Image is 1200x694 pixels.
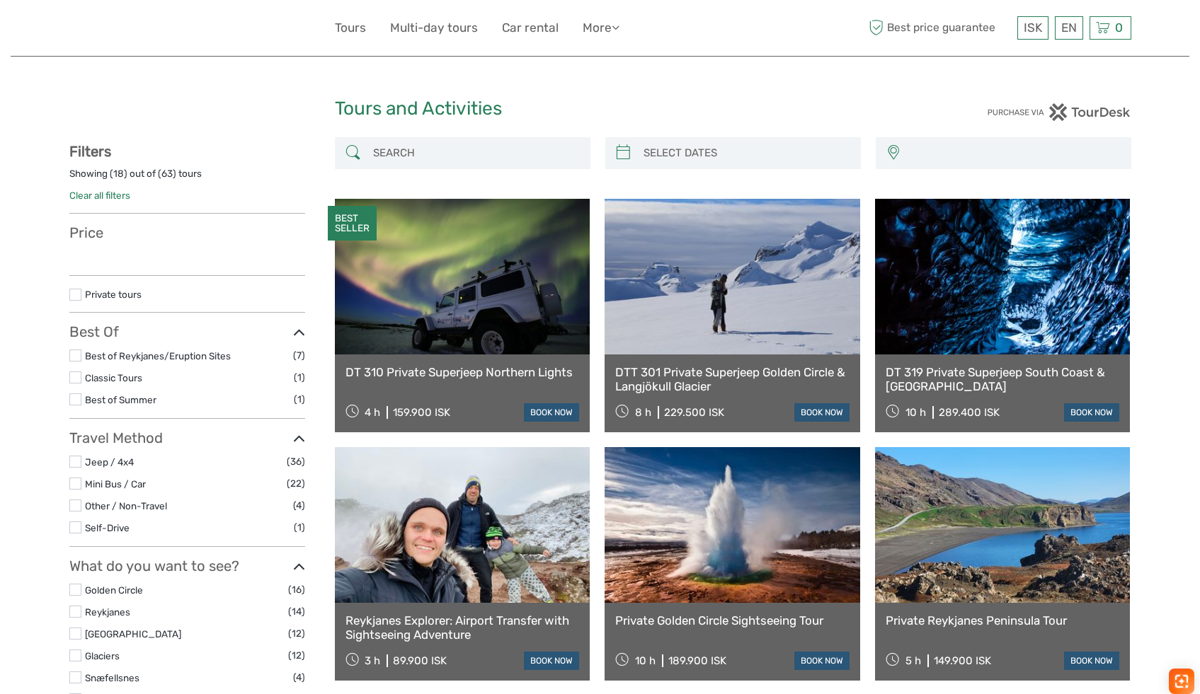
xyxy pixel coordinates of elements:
a: book now [1064,652,1119,670]
span: (22) [287,475,305,492]
a: book now [524,403,579,422]
h3: What do you want to see? [69,557,305,574]
a: book now [1064,403,1119,422]
a: Best of Summer [85,394,156,405]
span: 10 h [635,654,656,667]
a: Private tours [85,289,142,300]
span: (4) [293,497,305,514]
span: 0 [1113,21,1125,35]
span: (4) [293,669,305,686]
a: Snæfellsnes [85,672,139,683]
div: 149.900 ISK [934,654,991,667]
a: Golden Circle [85,584,143,596]
div: 89.900 ISK [393,654,447,667]
a: Jeep / 4x4 [85,456,134,468]
span: 8 h [635,406,651,419]
a: Multi-day tours [390,18,478,38]
a: Clear all filters [69,190,130,201]
div: 229.500 ISK [664,406,724,419]
div: 189.900 ISK [668,654,726,667]
img: 632-1a1f61c2-ab70-46c5-a88f-57c82c74ba0d_logo_small.jpg [69,11,142,45]
span: (36) [287,453,305,470]
a: DT 319 Private Superjeep South Coast & [GEOGRAPHIC_DATA] [886,365,1120,394]
div: 289.400 ISK [939,406,1000,419]
a: More [583,18,619,38]
span: (16) [288,582,305,598]
a: Glaciers [85,650,120,661]
a: [GEOGRAPHIC_DATA] [85,628,181,640]
div: Showing ( ) out of ( ) tours [69,167,305,189]
strong: Filters [69,143,111,160]
span: (12) [288,625,305,642]
a: Reykjanes [85,606,130,618]
input: SEARCH [367,141,583,166]
span: 5 h [905,654,921,667]
h3: Best Of [69,323,305,340]
label: 18 [113,167,124,180]
span: 10 h [905,406,926,419]
a: DTT 301 Private Superjeep Golden Circle & Langjökull Glacier [615,365,850,394]
a: Reykjanes Explorer: Airport Transfer with Sightseeing Adventure [345,613,580,642]
span: (1) [294,519,305,536]
h3: Price [69,224,305,241]
div: EN [1055,16,1083,40]
span: (14) [288,603,305,620]
a: book now [794,652,850,670]
span: 3 h [365,654,380,667]
img: PurchaseViaTourDesk.png [987,103,1131,121]
span: (1) [294,391,305,407]
span: Best price guarantee [866,16,1014,40]
a: Classic Tours [85,372,142,383]
a: book now [524,652,579,670]
a: Self-Drive [85,522,130,533]
a: Best of Reykjanes/Eruption Sites [85,350,231,362]
h1: Tours and Activities [335,98,866,120]
a: Mini Bus / Car [85,478,146,490]
span: 4 h [365,406,380,419]
a: book now [794,403,850,422]
div: BEST SELLER [328,206,377,241]
a: Other / Non-Travel [85,500,167,511]
a: Private Reykjanes Peninsula Tour [886,613,1120,628]
a: DT 310 Private Superjeep Northern Lights [345,365,580,379]
label: 63 [161,167,173,180]
a: Tours [335,18,366,38]
a: Private Golden Circle Sightseeing Tour [615,613,850,628]
span: (12) [288,647,305,664]
span: ISK [1024,21,1042,35]
span: (1) [294,369,305,386]
span: (7) [293,347,305,364]
h3: Travel Method [69,429,305,446]
a: Car rental [502,18,559,38]
div: 159.900 ISK [393,406,450,419]
input: SELECT DATES [638,141,854,166]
